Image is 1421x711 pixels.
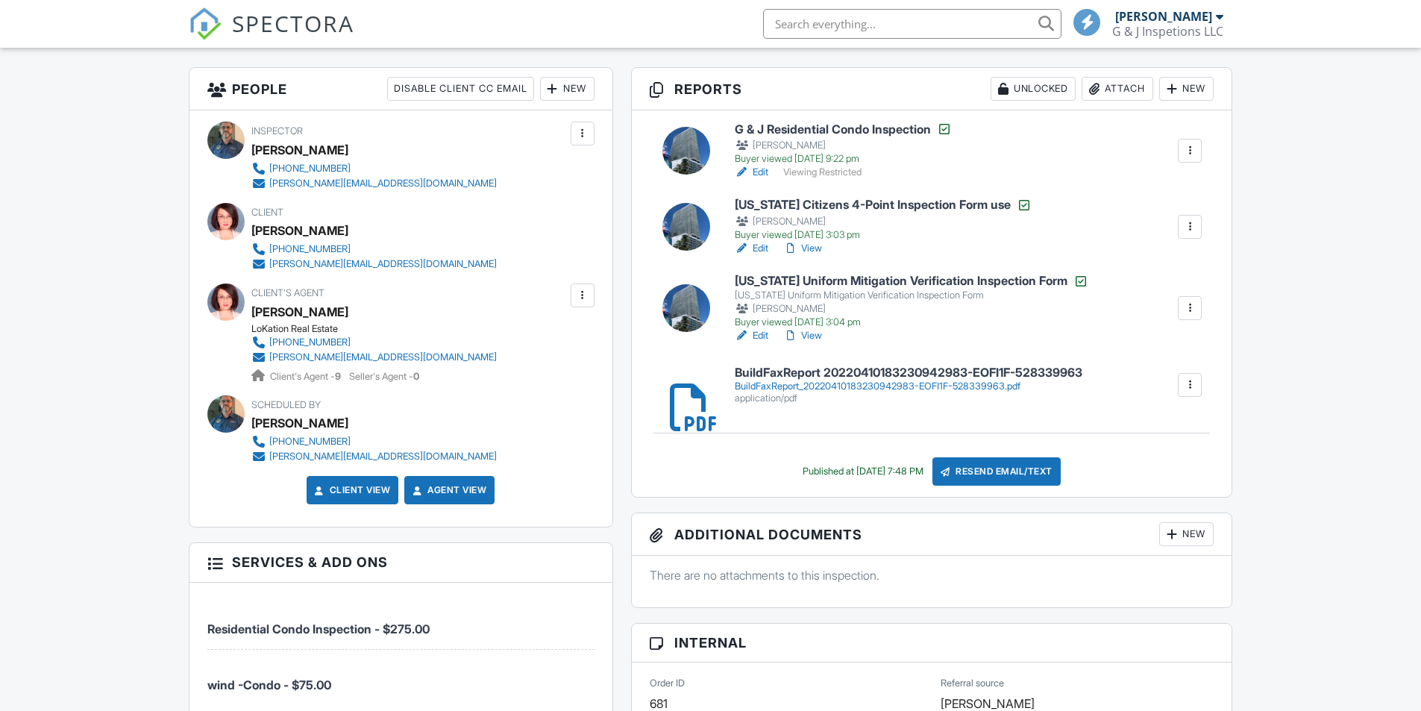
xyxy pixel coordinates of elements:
[735,122,952,137] h6: G & J Residential Condo Inspection
[207,677,331,692] span: wind -Condo - $75.00
[1112,24,1223,39] div: G & J Inspetions LLC
[632,624,1232,663] h3: Internal
[312,483,391,498] a: Client View
[207,594,595,650] li: Service: Residential Condo Inspection
[269,436,351,448] div: [PHONE_NUMBER]
[735,380,1082,392] div: BuildFaxReport_20220410183230942983-EOFI1F-528339963.pdf
[735,138,952,153] div: [PERSON_NAME]
[251,399,321,410] span: Scheduled By
[991,77,1076,101] div: Unlocked
[540,77,595,101] div: New
[207,650,595,705] li: Service: wind -Condo
[269,351,497,363] div: [PERSON_NAME][EMAIL_ADDRESS][DOMAIN_NAME]
[349,371,419,382] span: Seller's Agent -
[632,68,1232,110] h3: Reports
[735,229,1032,241] div: Buyer viewed [DATE] 3:03 pm
[735,316,1088,328] div: Buyer viewed [DATE] 3:04 pm
[735,274,1088,289] h6: [US_STATE] Uniform Mitigation Verification Inspection Form
[387,77,534,101] div: Disable Client CC Email
[783,328,822,343] a: View
[410,483,486,498] a: Agent View
[251,350,497,365] a: [PERSON_NAME][EMAIL_ADDRESS][DOMAIN_NAME]
[207,621,430,636] span: Residential Condo Inspection - $275.00
[335,371,341,382] strong: 9
[269,258,497,270] div: [PERSON_NAME][EMAIL_ADDRESS][DOMAIN_NAME]
[1159,522,1214,546] div: New
[251,176,497,191] a: [PERSON_NAME][EMAIL_ADDRESS][DOMAIN_NAME]
[763,9,1061,39] input: Search everything...
[251,242,497,257] a: [PHONE_NUMBER]
[251,301,348,323] a: [PERSON_NAME]
[1082,77,1153,101] div: Attach
[189,68,612,110] h3: People
[735,241,768,256] a: Edit
[735,366,1082,380] h6: BuildFaxReport 20220410183230942983-EOFI1F-528339963
[803,466,923,477] div: Published at [DATE] 7:48 PM
[251,323,509,335] div: LoKation Real Estate
[735,392,1082,404] div: application/pdf
[251,412,348,434] div: [PERSON_NAME]
[251,434,497,449] a: [PHONE_NUMBER]
[735,165,768,180] a: Edit
[735,198,1032,213] h6: [US_STATE] Citizens 4-Point Inspection Form use
[413,371,419,382] strong: 0
[269,451,497,463] div: [PERSON_NAME][EMAIL_ADDRESS][DOMAIN_NAME]
[735,153,952,165] div: Buyer viewed [DATE] 9:22 pm
[1159,77,1214,101] div: New
[632,513,1232,556] h3: Additional Documents
[189,20,354,51] a: SPECTORA
[932,457,1061,486] div: Resend Email/Text
[269,336,351,348] div: [PHONE_NUMBER]
[735,122,952,165] a: G & J Residential Condo Inspection [PERSON_NAME] Buyer viewed [DATE] 9:22 pm
[269,178,497,190] div: [PERSON_NAME][EMAIL_ADDRESS][DOMAIN_NAME]
[251,335,497,350] a: [PHONE_NUMBER]
[735,366,1082,404] a: BuildFaxReport 20220410183230942983-EOFI1F-528339963 BuildFaxReport_20220410183230942983-EOFI1F-5...
[189,7,222,40] img: The Best Home Inspection Software - Spectora
[783,166,862,178] span: Viewing Restricted
[650,676,685,689] label: Order ID
[251,161,497,176] a: [PHONE_NUMBER]
[189,543,612,582] h3: Services & Add ons
[251,287,324,298] span: Client's Agent
[941,676,1004,689] label: Referral source
[251,449,497,464] a: [PERSON_NAME][EMAIL_ADDRESS][DOMAIN_NAME]
[783,241,822,256] a: View
[270,371,343,382] span: Client's Agent -
[735,289,1088,301] div: [US_STATE] Uniform Mitigation Verification Inspection Form
[251,257,497,272] a: [PERSON_NAME][EMAIL_ADDRESS][DOMAIN_NAME]
[251,139,348,161] div: [PERSON_NAME]
[735,274,1088,329] a: [US_STATE] Uniform Mitigation Verification Inspection Form [US_STATE] Uniform Mitigation Verifica...
[735,301,1088,316] div: [PERSON_NAME]
[269,243,351,255] div: [PHONE_NUMBER]
[232,7,354,39] span: SPECTORA
[735,214,1032,229] div: [PERSON_NAME]
[251,125,303,137] span: Inspector
[735,328,768,343] a: Edit
[269,163,351,175] div: [PHONE_NUMBER]
[650,567,1214,583] p: There are no attachments to this inspection.
[735,198,1032,241] a: [US_STATE] Citizens 4-Point Inspection Form use [PERSON_NAME] Buyer viewed [DATE] 3:03 pm
[251,207,283,218] span: Client
[1115,9,1212,24] div: [PERSON_NAME]
[251,219,348,242] div: [PERSON_NAME]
